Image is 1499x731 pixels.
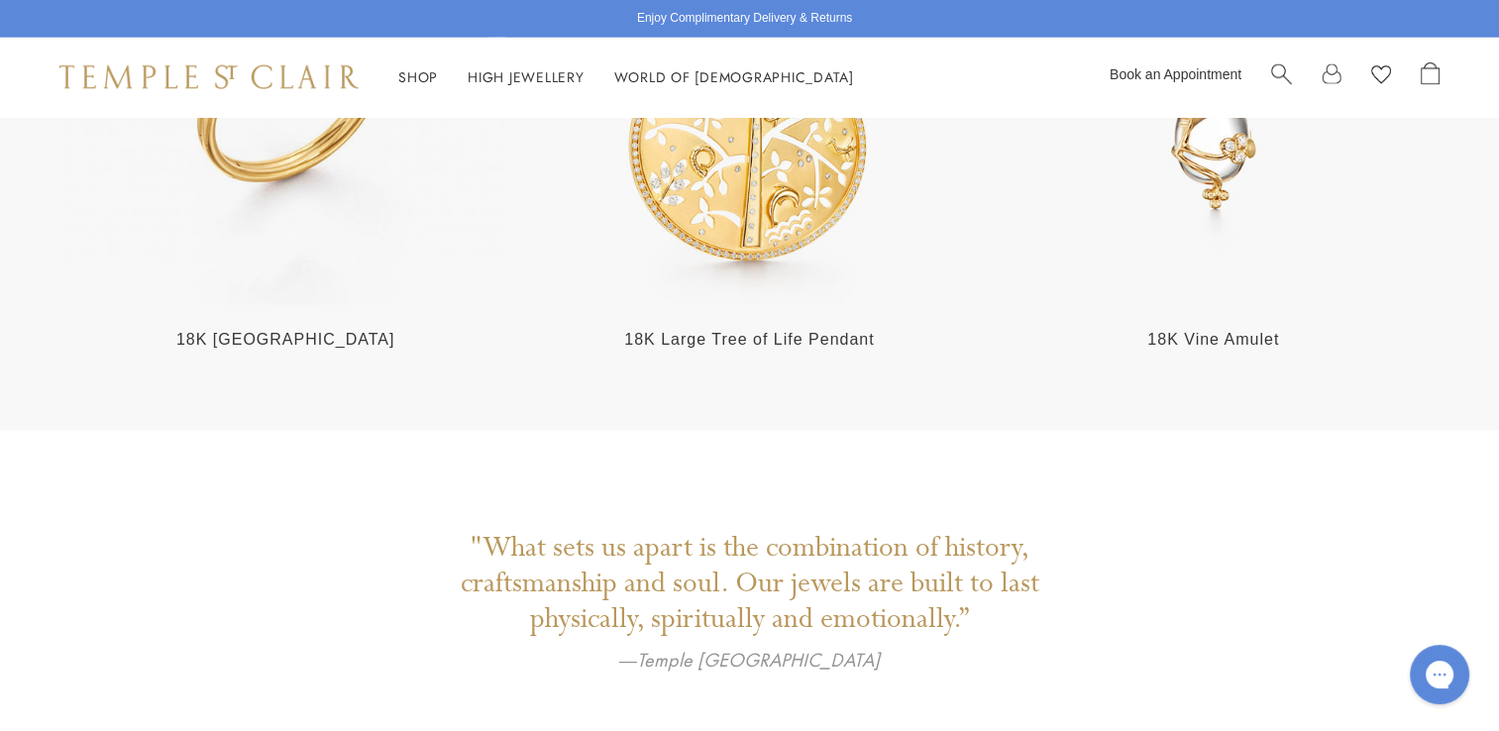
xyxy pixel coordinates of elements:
[398,67,438,87] a: ShopShop
[637,9,852,29] p: Enjoy Complimentary Delivery & Returns
[624,331,874,348] a: 18K Large Tree of Life Pendant
[1271,62,1292,93] a: Search
[1421,62,1440,93] a: Open Shopping Bag
[403,647,1097,673] p: —
[403,530,1097,637] p: "What sets us apart is the combination of history, craftsmanship and soul. Our jewels are built t...
[1371,62,1391,93] a: View Wishlist
[59,65,359,89] img: Temple St. Clair
[614,67,854,87] a: World of [DEMOGRAPHIC_DATA]World of [DEMOGRAPHIC_DATA]
[637,647,880,673] em: Temple [GEOGRAPHIC_DATA]
[398,65,854,90] nav: Main navigation
[468,67,585,87] a: High JewelleryHigh Jewellery
[1147,331,1279,348] a: 18K Vine Amulet
[1110,66,1241,82] a: Book an Appointment
[176,331,394,348] a: 18K [GEOGRAPHIC_DATA]
[1400,638,1479,711] iframe: Gorgias live chat messenger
